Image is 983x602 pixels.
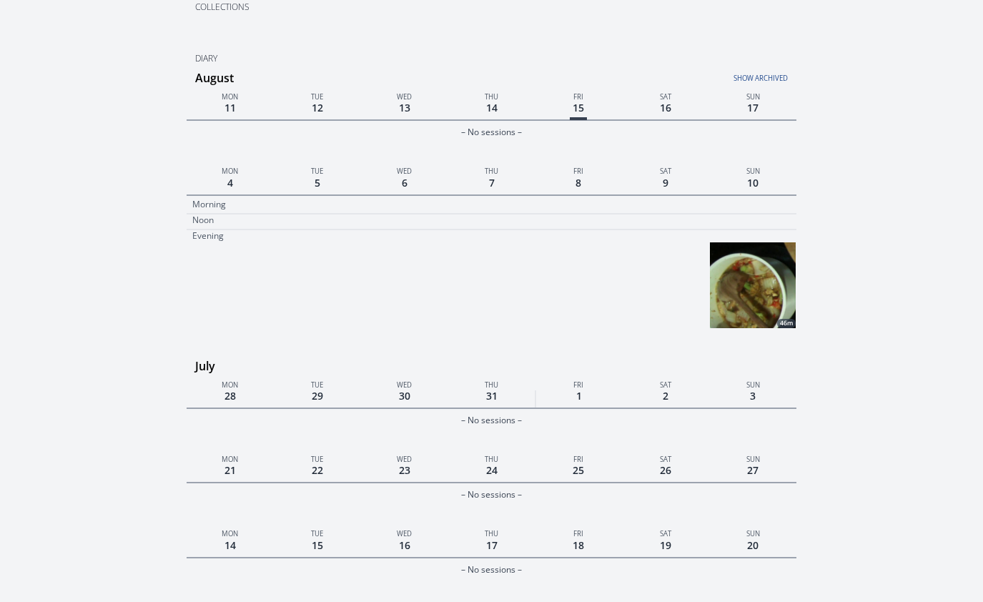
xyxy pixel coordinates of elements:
[309,98,326,117] span: 12
[573,386,585,405] span: 1
[187,124,796,141] div: – No sessions –
[274,378,361,390] p: Tue
[187,164,274,177] p: Mon
[187,526,274,539] p: Mon
[224,173,236,192] span: 4
[709,526,796,539] p: Sun
[622,89,709,102] p: Sat
[448,378,535,390] p: Thu
[486,173,498,192] span: 7
[585,65,788,84] a: Show archived
[660,173,671,192] span: 9
[483,98,500,117] span: 14
[274,526,361,539] p: Tue
[744,536,761,555] span: 20
[361,164,448,177] p: Wed
[274,89,361,102] p: Tue
[309,536,326,555] span: 15
[448,526,535,539] p: Thu
[777,319,796,327] div: 46m
[747,386,759,405] span: 3
[709,164,796,177] p: Sun
[396,386,413,405] span: 30
[744,460,761,480] span: 27
[396,536,413,555] span: 16
[187,561,796,578] div: – No sessions –
[570,460,587,480] span: 25
[187,452,274,465] p: Mon
[195,66,796,89] h3: August
[361,452,448,465] p: Wed
[709,89,796,102] p: Sun
[448,452,535,465] p: Thu
[187,1,488,14] h2: Collections
[192,214,214,226] p: Noon
[222,98,239,117] span: 11
[483,536,500,555] span: 17
[483,386,500,405] span: 31
[309,386,326,405] span: 29
[660,386,671,405] span: 2
[187,53,796,65] h2: Diary
[709,452,796,465] p: Sun
[448,89,535,102] p: Thu
[222,536,239,555] span: 14
[312,173,323,192] span: 5
[657,460,674,480] span: 26
[274,452,361,465] p: Tue
[535,164,622,177] p: Fri
[361,526,448,539] p: Wed
[192,230,224,242] p: Evening
[274,164,361,177] p: Tue
[222,460,239,480] span: 21
[535,526,622,539] p: Fri
[309,460,326,480] span: 22
[396,460,413,480] span: 23
[399,173,410,192] span: 6
[744,173,761,192] span: 10
[396,98,413,117] span: 13
[622,164,709,177] p: Sat
[361,89,448,102] p: Wed
[195,355,796,378] h3: July
[192,199,226,210] p: Morning
[187,378,274,390] p: Mon
[483,460,500,480] span: 24
[570,536,587,555] span: 18
[535,378,622,390] p: Fri
[187,412,796,429] div: – No sessions –
[657,536,674,555] span: 19
[187,486,796,503] div: – No sessions –
[535,452,622,465] p: Fri
[187,89,274,102] p: Mon
[222,386,239,405] span: 28
[573,173,584,192] span: 8
[361,378,448,390] p: Wed
[710,242,796,328] img: 250810120113_thumb.jpeg
[570,98,587,120] span: 15
[622,452,709,465] p: Sat
[622,378,709,390] p: Sat
[657,98,674,117] span: 16
[709,378,796,390] p: Sun
[744,98,761,117] span: 17
[710,242,796,328] a: 46m
[622,526,709,539] p: Sat
[448,164,535,177] p: Thu
[535,89,622,102] p: Fri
